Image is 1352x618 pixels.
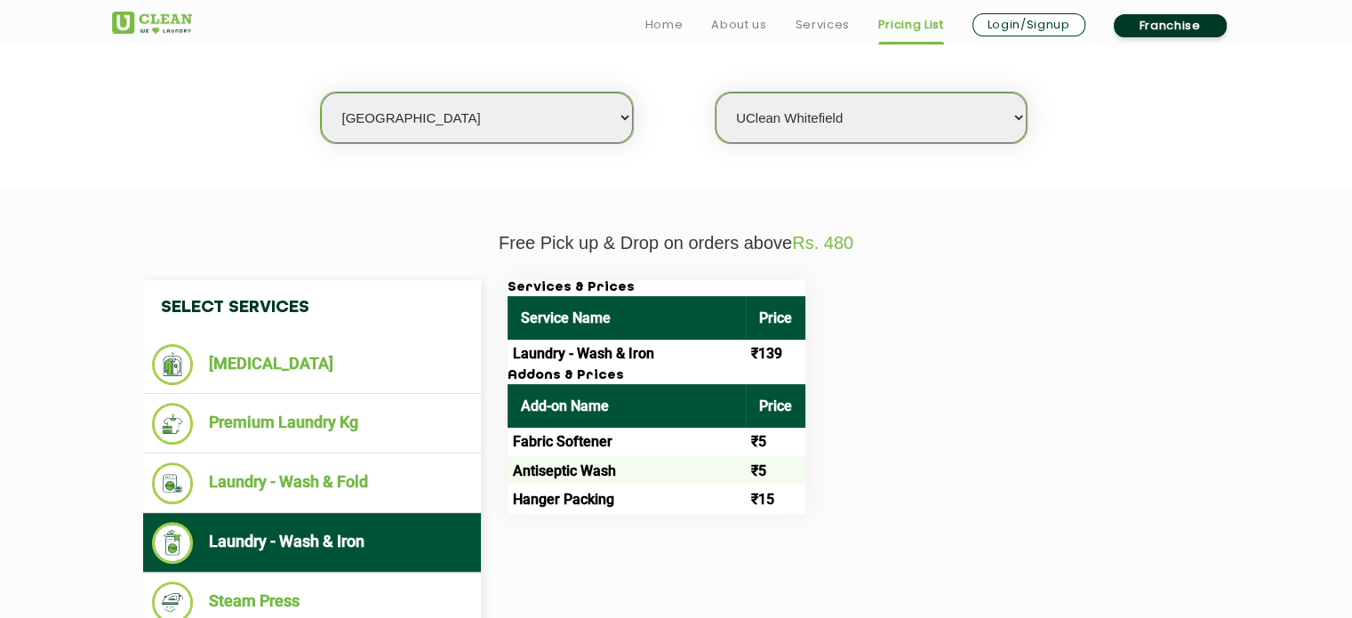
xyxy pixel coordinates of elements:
td: ₹15 [746,485,805,513]
td: Fabric Softener [508,428,746,456]
img: Laundry - Wash & Fold [152,462,194,504]
td: ₹5 [746,456,805,485]
li: Premium Laundry Kg [152,403,472,445]
th: Price [746,384,805,428]
td: ₹5 [746,428,805,456]
td: Antiseptic Wash [508,456,746,485]
th: Service Name [508,296,746,340]
td: Hanger Packing [508,485,746,513]
td: Laundry - Wash & Iron [508,340,746,368]
p: Free Pick up & Drop on orders above [112,233,1241,253]
img: Premium Laundry Kg [152,403,194,445]
a: Services [795,14,849,36]
img: Laundry - Wash & Iron [152,522,194,564]
a: About us [711,14,766,36]
a: Home [645,14,684,36]
a: Pricing List [878,14,944,36]
li: [MEDICAL_DATA] [152,344,472,385]
a: Login/Signup [972,13,1085,36]
h3: Addons & Prices [508,368,805,384]
a: Franchise [1114,14,1227,37]
span: Rs. 480 [792,233,853,253]
li: Laundry - Wash & Fold [152,462,472,504]
th: Add-on Name [508,384,746,428]
h4: Select Services [143,280,481,335]
th: Price [746,296,805,340]
td: ₹139 [746,340,805,368]
img: Dry Cleaning [152,344,194,385]
img: UClean Laundry and Dry Cleaning [112,12,192,34]
li: Laundry - Wash & Iron [152,522,472,564]
h3: Services & Prices [508,280,805,296]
